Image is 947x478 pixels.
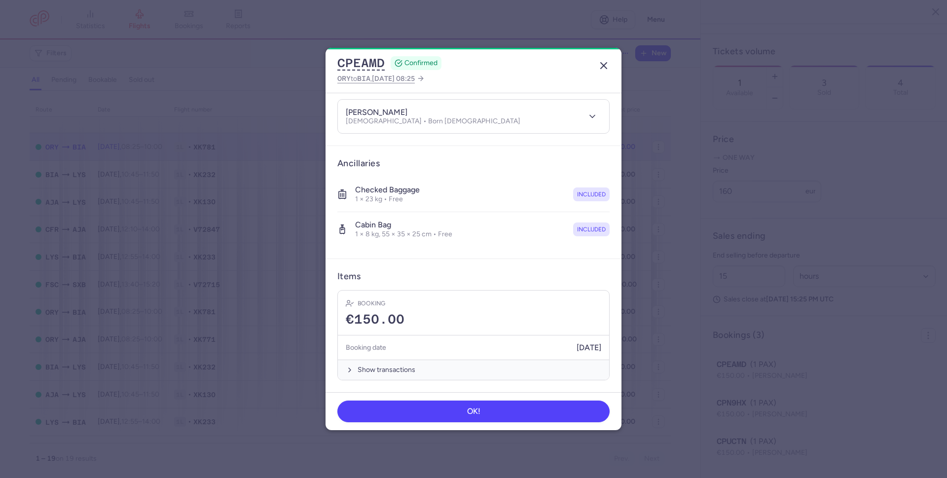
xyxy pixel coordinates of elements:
h4: Checked baggage [355,185,420,195]
div: Booking€150.00 [338,291,609,335]
h4: [PERSON_NAME] [346,108,407,117]
h3: Ancillaries [337,158,610,169]
span: €150.00 [346,312,404,327]
h4: Booking [358,298,385,308]
p: 1 × 23 kg • Free [355,195,420,204]
h3: Items [337,271,361,282]
span: OK! [467,407,480,416]
span: ORY [337,74,351,82]
span: BIA [357,74,370,82]
button: CPEAMD [337,56,385,71]
span: [DATE] 08:25 [372,74,415,83]
h5: Booking date [346,341,386,354]
span: to , [337,73,415,85]
p: 1 × 8 kg, 55 × 35 × 25 cm • Free [355,230,452,239]
button: OK! [337,401,610,422]
a: ORYtoBIA,[DATE] 08:25 [337,73,425,85]
span: included [577,189,606,199]
span: CONFIRMED [404,58,437,68]
button: Show transactions [338,360,609,380]
span: [DATE] [577,343,601,352]
span: included [577,224,606,234]
p: [DEMOGRAPHIC_DATA] • Born [DEMOGRAPHIC_DATA] [346,117,520,125]
h4: Cabin bag [355,220,452,230]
